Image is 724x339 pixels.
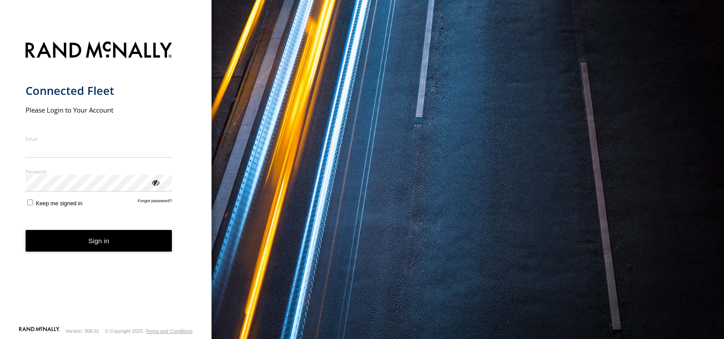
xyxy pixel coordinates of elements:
[36,200,82,207] span: Keep me signed in
[151,178,160,187] div: ViewPassword
[27,200,33,205] input: Keep me signed in
[26,36,186,326] form: main
[138,198,172,207] a: Forgot password?
[26,230,172,252] button: Sign in
[26,105,172,114] h2: Please Login to Your Account
[26,83,172,98] h1: Connected Fleet
[66,328,99,334] div: Version: 308.01
[105,328,193,334] div: © Copyright 2025 -
[26,168,172,175] label: Password
[146,328,193,334] a: Terms and Conditions
[19,327,59,335] a: Visit our Website
[26,136,172,142] label: Email
[26,40,172,62] img: Rand McNally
